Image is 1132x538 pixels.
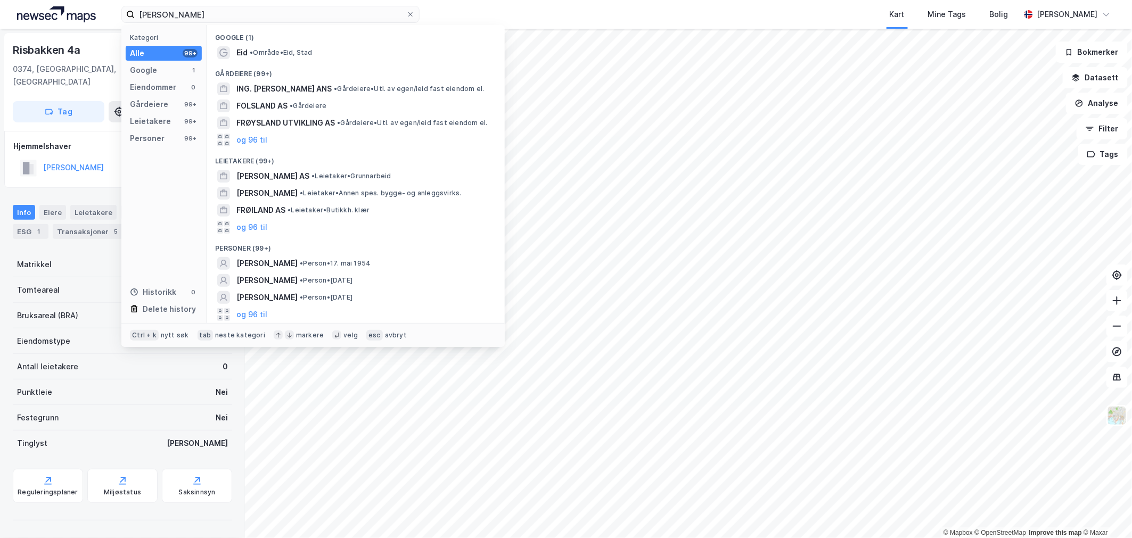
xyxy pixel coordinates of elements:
span: FOLSLAND AS [236,100,288,112]
iframe: Chat Widget [1079,487,1132,538]
div: Eiendommer [130,81,176,94]
div: velg [343,331,358,340]
div: 99+ [183,134,198,143]
div: Mine Tags [928,8,966,21]
div: Datasett [121,205,161,220]
div: Eiendomstype [17,335,70,347]
button: og 96 til [236,308,267,321]
div: Leietakere (99+) [207,148,505,168]
button: og 96 til [236,134,267,146]
div: Info [13,205,35,220]
div: Saksinnsyn [179,488,216,496]
div: [PERSON_NAME] [167,437,228,450]
div: Google [130,64,157,77]
span: Område • Eid, Stad [250,48,312,57]
div: Personer (99+) [207,236,505,255]
span: • [250,48,253,56]
span: • [311,172,315,180]
div: [PERSON_NAME] [1037,8,1098,21]
div: Bruksareal (BRA) [17,309,78,322]
div: 1 [34,226,44,237]
span: Leietaker • Butikkh. klær [288,206,370,214]
div: Nei [216,411,228,424]
button: Tags [1078,144,1128,165]
span: Person • 17. mai 1954 [300,259,371,268]
div: Transaksjoner [53,224,126,239]
div: Historikk [130,286,176,299]
div: Risbakken 4a [13,42,83,59]
a: Mapbox [944,529,973,536]
div: Matrikkel [17,258,52,271]
span: [PERSON_NAME] AS [236,170,309,183]
div: Tinglyst [17,437,47,450]
div: 0 [189,288,198,296]
span: • [300,276,303,284]
div: Nei [216,386,228,399]
div: esc [366,330,383,341]
span: • [300,189,303,197]
img: Z [1107,405,1127,426]
div: 99+ [183,117,198,126]
span: • [300,293,303,301]
span: [PERSON_NAME] [236,257,298,270]
button: og 96 til [236,221,267,234]
div: Tomteareal [17,284,60,296]
span: Person • [DATE] [300,293,352,302]
div: Alle [130,47,144,60]
div: Kategori [130,34,202,42]
div: tab [198,330,214,341]
div: 1 [189,66,198,75]
img: logo.a4113a55bc3d86da70a041830d287a7e.svg [17,6,96,22]
span: Gårdeiere • Utl. av egen/leid fast eiendom el. [334,85,484,93]
span: Gårdeiere • Utl. av egen/leid fast eiendom el. [337,119,487,127]
span: [PERSON_NAME] [236,187,298,200]
span: • [337,119,340,127]
div: 99+ [183,49,198,57]
button: Analyse [1066,93,1128,114]
span: [PERSON_NAME] [236,291,298,304]
button: Tag [13,101,104,122]
a: Improve this map [1029,529,1082,536]
div: markere [296,331,324,340]
div: Antall leietakere [17,360,78,373]
div: Punktleie [17,386,52,399]
div: Google (1) [207,25,505,44]
div: avbryt [385,331,407,340]
div: Eiere [39,205,66,220]
span: Person • [DATE] [300,276,352,285]
div: Gårdeiere [130,98,168,111]
div: Kart [890,8,905,21]
div: nytt søk [161,331,189,340]
input: Søk på adresse, matrikkel, gårdeiere, leietakere eller personer [135,6,406,22]
div: Ctrl + k [130,330,159,341]
div: Leietakere [70,205,117,220]
span: • [290,102,293,110]
span: • [300,259,303,267]
div: Bolig [990,8,1008,21]
span: Eid [236,46,248,59]
button: Filter [1077,118,1128,139]
div: Reguleringsplaner [18,488,78,496]
div: Hjemmelshaver [13,140,232,153]
span: [PERSON_NAME] [236,274,298,287]
div: Festegrunn [17,411,59,424]
div: 99+ [183,100,198,109]
div: 0 [223,360,228,373]
div: neste kategori [215,331,265,340]
button: Datasett [1063,67,1128,88]
div: Kontrollprogram for chat [1079,487,1132,538]
div: Gårdeiere (99+) [207,61,505,80]
span: FRØYSLAND UTVIKLING AS [236,117,335,129]
button: Bokmerker [1056,42,1128,63]
span: ING. [PERSON_NAME] ANS [236,82,332,95]
div: ESG [13,224,48,239]
div: Delete history [143,303,196,316]
span: Leietaker • Annen spes. bygge- og anleggsvirks. [300,189,461,197]
span: • [288,206,291,214]
div: Personer [130,132,165,145]
div: Leietakere [130,115,171,128]
div: 0374, [GEOGRAPHIC_DATA], [GEOGRAPHIC_DATA] [13,63,151,88]
span: Gårdeiere [290,102,326,110]
div: 5 [111,226,121,237]
span: Leietaker • Grunnarbeid [311,172,391,180]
